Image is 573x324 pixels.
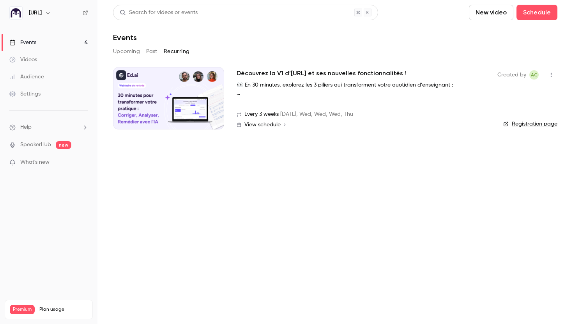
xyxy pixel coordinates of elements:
[113,45,140,58] button: Upcoming
[497,70,526,80] span: Created by
[237,69,406,78] a: Découvrez la V1 d’[URL] et ses nouvelles fonctionnalités !
[10,305,35,314] span: Premium
[113,33,137,42] h1: Events
[9,39,36,46] div: Events
[164,45,190,58] button: Recurring
[9,90,41,98] div: Settings
[244,110,279,119] span: Every 3 weeks
[503,120,557,128] a: Registration page
[120,9,198,17] div: Search for videos or events
[9,56,37,64] div: Videos
[237,122,485,128] a: View schedule
[39,306,88,313] span: Plan usage
[146,45,157,58] button: Past
[529,70,539,80] span: Alison Chopard
[10,7,22,19] img: Ed.ai
[20,141,51,149] a: SpeakerHub
[9,123,88,131] li: help-dropdown-opener
[280,110,353,119] span: [DATE], Wed, Wed, Wed, Thu
[516,5,557,20] button: Schedule
[244,122,281,127] span: View schedule
[9,73,44,81] div: Audience
[237,81,470,89] p: 👀 En 30 minutes, explorez les 3 piliers qui transforment votre quotidien d’enseignant :
[469,5,513,20] button: New video
[56,141,71,149] span: new
[20,158,50,166] span: What's new
[20,123,32,131] span: Help
[29,9,42,17] h6: [URL]
[531,70,538,80] span: AC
